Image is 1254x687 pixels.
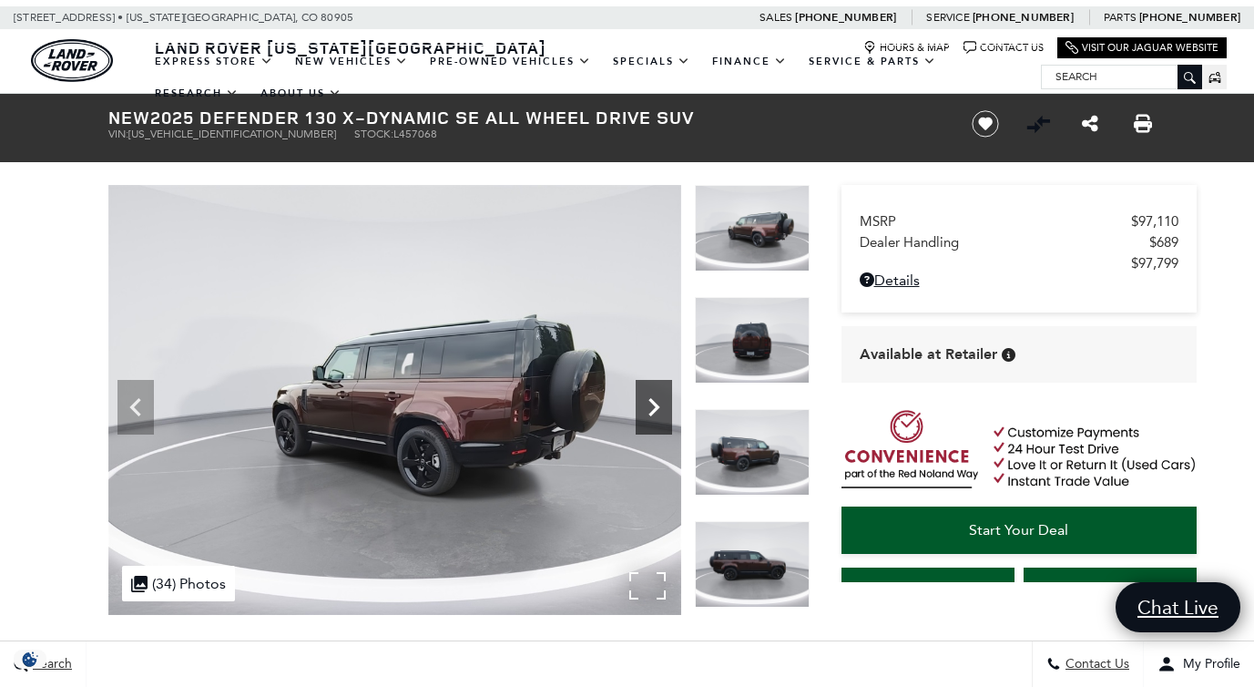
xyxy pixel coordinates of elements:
span: $97,799 [1131,255,1178,272]
input: Search [1042,66,1201,87]
img: Land Rover [31,39,113,82]
a: About Us [250,77,352,109]
a: Finance [701,46,798,77]
a: MSRP $97,110 [860,213,1178,230]
div: Vehicle is in stock and ready for immediate delivery. Due to demand, availability is subject to c... [1002,348,1015,362]
a: Start Your Deal [841,507,1197,554]
img: New 2025 Sedona Red LAND ROVER X-Dynamic SE image 2 [695,185,810,272]
span: Contact Us [1061,657,1129,672]
span: Chat Live [1128,595,1228,620]
a: Print this New 2025 Defender 130 X-Dynamic SE All Wheel Drive SUV [1134,113,1152,135]
button: Vehicle Added To Compare List [1025,110,1052,138]
section: Click to Open Cookie Consent Modal [9,650,51,669]
span: $97,110 [1131,213,1178,230]
span: Stock: [354,128,393,140]
a: EXPRESS STORE [144,46,284,77]
h1: 2025 Defender 130 X-Dynamic SE All Wheel Drive SUV [108,108,942,128]
span: [US_VEHICLE_IDENTIFICATION_NUMBER] [128,128,336,140]
span: $689 [1149,234,1178,251]
a: Pre-Owned Vehicles [419,46,602,77]
span: My Profile [1176,657,1240,672]
a: Share this New 2025 Defender 130 X-Dynamic SE All Wheel Drive SUV [1082,113,1098,135]
img: New 2025 Sedona Red LAND ROVER X-Dynamic SE image 2 [108,185,681,615]
img: New 2025 Sedona Red LAND ROVER X-Dynamic SE image 5 [695,521,810,608]
strong: New [108,105,150,129]
a: New Vehicles [284,46,419,77]
nav: Main Navigation [144,46,1041,109]
button: Save vehicle [965,109,1005,138]
a: Research [144,77,250,109]
button: Open user profile menu [1144,641,1254,687]
a: Specials [602,46,701,77]
span: VIN: [108,128,128,140]
a: Dealer Handling $689 [860,234,1178,251]
span: L457068 [393,128,437,140]
img: Opt-Out Icon [9,650,51,669]
a: Service & Parts [798,46,947,77]
a: Details [860,272,1178,289]
a: land-rover [31,39,113,82]
a: Chat Live [1116,582,1240,632]
span: MSRP [860,213,1131,230]
a: Schedule Test Drive [1024,568,1197,615]
span: Start Your Deal [969,521,1068,538]
span: Available at Retailer [860,344,997,364]
img: New 2025 Sedona Red LAND ROVER X-Dynamic SE image 3 [695,297,810,384]
a: Instant Trade Value [841,568,1014,615]
a: $97,799 [860,255,1178,272]
span: Dealer Handling [860,234,1149,251]
img: New 2025 Sedona Red LAND ROVER X-Dynamic SE image 4 [695,409,810,496]
div: Next [636,380,672,435]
